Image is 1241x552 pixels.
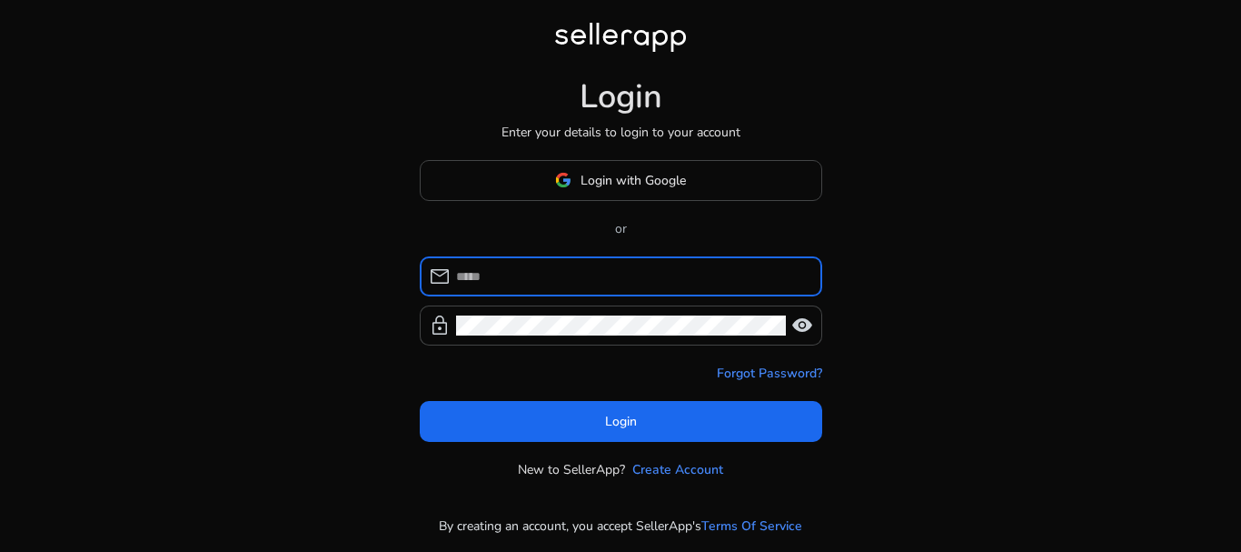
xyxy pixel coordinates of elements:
span: Login with Google [581,171,686,190]
a: Terms Of Service [701,517,802,536]
p: or [420,219,822,238]
button: Login with Google [420,160,822,201]
p: New to SellerApp? [518,460,625,479]
p: Enter your details to login to your account [501,123,740,142]
span: mail [429,266,451,287]
h1: Login [580,77,662,116]
span: lock [429,315,451,336]
img: google-logo.svg [555,172,571,188]
span: Login [605,412,637,431]
span: visibility [791,315,813,336]
a: Create Account [632,460,723,479]
button: Login [420,401,822,442]
a: Forgot Password? [717,364,822,383]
